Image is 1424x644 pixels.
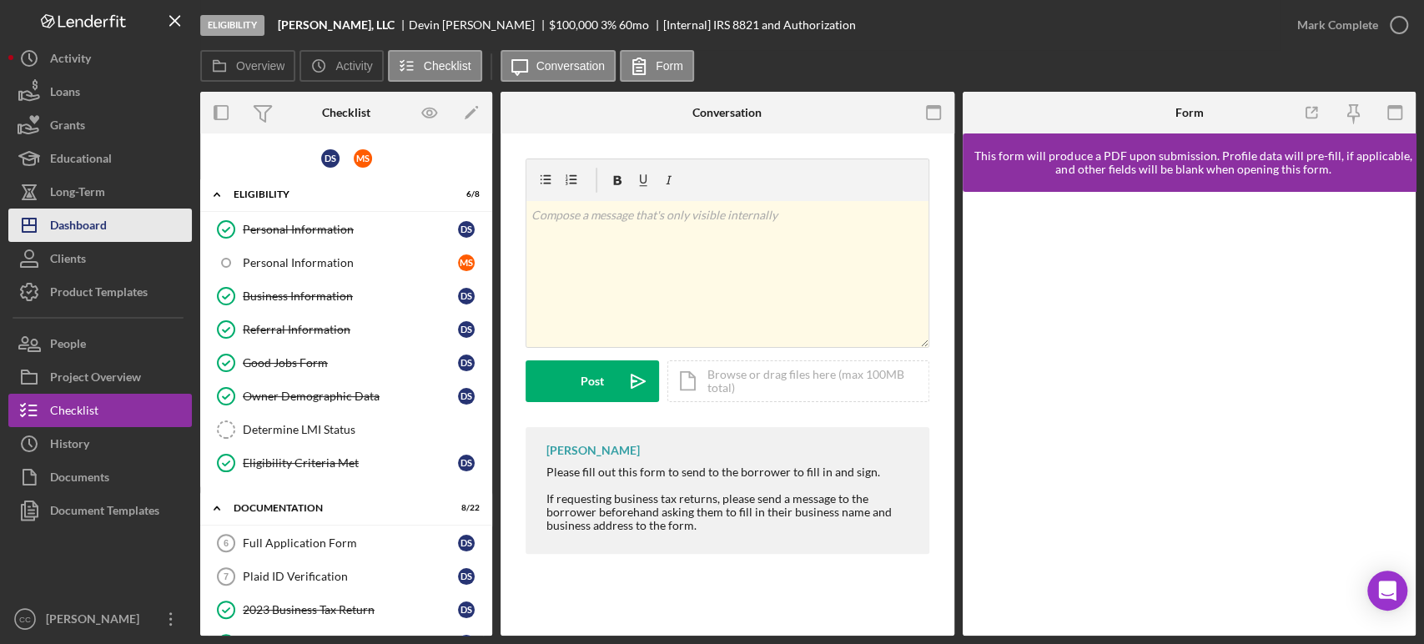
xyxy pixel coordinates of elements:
[979,209,1401,619] iframe: Lenderfit form
[692,106,762,119] div: Conversation
[663,18,856,32] div: [Internal] IRS 8821 and Authorization
[321,149,340,168] div: D S
[450,503,480,513] div: 8 / 22
[601,18,616,32] div: 3 %
[243,223,458,236] div: Personal Information
[1281,8,1416,42] button: Mark Complete
[536,59,606,73] label: Conversation
[458,568,475,585] div: D S
[278,18,395,32] b: [PERSON_NAME], LLC
[546,444,640,457] div: [PERSON_NAME]
[8,427,192,460] button: History
[619,18,649,32] div: 60 mo
[243,603,458,616] div: 2023 Business Tax Return
[42,602,150,640] div: [PERSON_NAME]
[243,289,458,303] div: Business Information
[50,394,98,431] div: Checklist
[354,149,372,168] div: M S
[335,59,372,73] label: Activity
[458,221,475,238] div: D S
[209,446,484,480] a: Eligibility Criteria MetDS
[243,256,458,269] div: Personal Information
[209,380,484,413] a: Owner Demographic DataDS
[209,313,484,346] a: Referral InformationDS
[234,189,438,199] div: Eligibility
[388,50,482,82] button: Checklist
[243,390,458,403] div: Owner Demographic Data
[243,536,458,550] div: Full Application Form
[458,455,475,471] div: D S
[200,50,295,82] button: Overview
[209,560,484,593] a: 7Plaid ID VerificationDS
[581,360,604,402] div: Post
[1367,571,1407,611] div: Open Intercom Messenger
[501,50,616,82] button: Conversation
[243,356,458,370] div: Good Jobs Form
[458,355,475,371] div: D S
[243,423,483,436] div: Determine LMI Status
[458,535,475,551] div: D S
[409,18,549,32] div: Devin [PERSON_NAME]
[322,106,370,119] div: Checklist
[200,15,264,36] div: Eligibility
[546,465,913,532] div: Please fill out this form to send to the borrower to fill in and sign. If requesting business tax...
[971,149,1416,176] div: This form will produce a PDF upon submission. Profile data will pre-fill, if applicable, and othe...
[50,494,159,531] div: Document Templates
[299,50,383,82] button: Activity
[8,494,192,527] button: Document Templates
[234,503,438,513] div: Documentation
[458,321,475,338] div: D S
[209,413,484,446] a: Determine LMI Status
[224,571,229,581] tspan: 7
[243,323,458,336] div: Referral Information
[549,18,598,32] span: $100,000
[458,288,475,304] div: D S
[8,602,192,636] button: CC[PERSON_NAME]
[243,570,458,583] div: Plaid ID Verification
[1175,106,1203,119] div: Form
[19,615,31,624] text: CC
[224,538,229,548] tspan: 6
[50,427,89,465] div: History
[526,360,659,402] button: Post
[209,246,484,279] a: Personal InformationMS
[8,394,192,427] button: Checklist
[458,388,475,405] div: D S
[656,59,683,73] label: Form
[458,601,475,618] div: D S
[458,254,475,271] div: M S
[8,460,192,494] a: Documents
[450,189,480,199] div: 6 / 8
[1297,8,1378,42] div: Mark Complete
[209,213,484,246] a: Personal InformationDS
[50,460,109,498] div: Documents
